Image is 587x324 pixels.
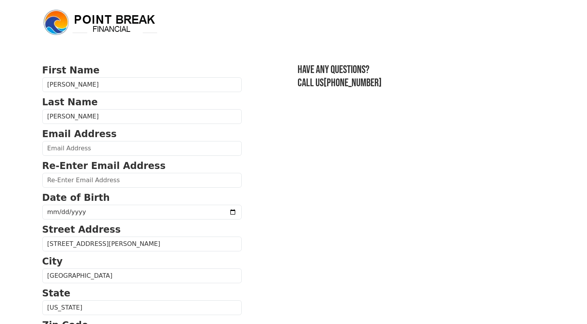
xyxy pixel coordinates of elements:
strong: Last Name [42,97,98,108]
h3: Have any questions? [298,63,545,77]
input: City [42,268,242,283]
input: First Name [42,77,242,92]
strong: Email Address [42,129,117,139]
strong: City [42,256,63,267]
input: Re-Enter Email Address [42,173,242,188]
input: Last Name [42,109,242,124]
strong: Street Address [42,224,121,235]
input: Email Address [42,141,242,156]
strong: First Name [42,65,100,76]
strong: State [42,288,71,299]
img: logo.png [42,9,159,37]
h3: Call us [298,77,545,90]
strong: Re-Enter Email Address [42,160,166,171]
strong: Date of Birth [42,192,110,203]
a: [PHONE_NUMBER] [324,77,382,89]
input: Street Address [42,237,242,251]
